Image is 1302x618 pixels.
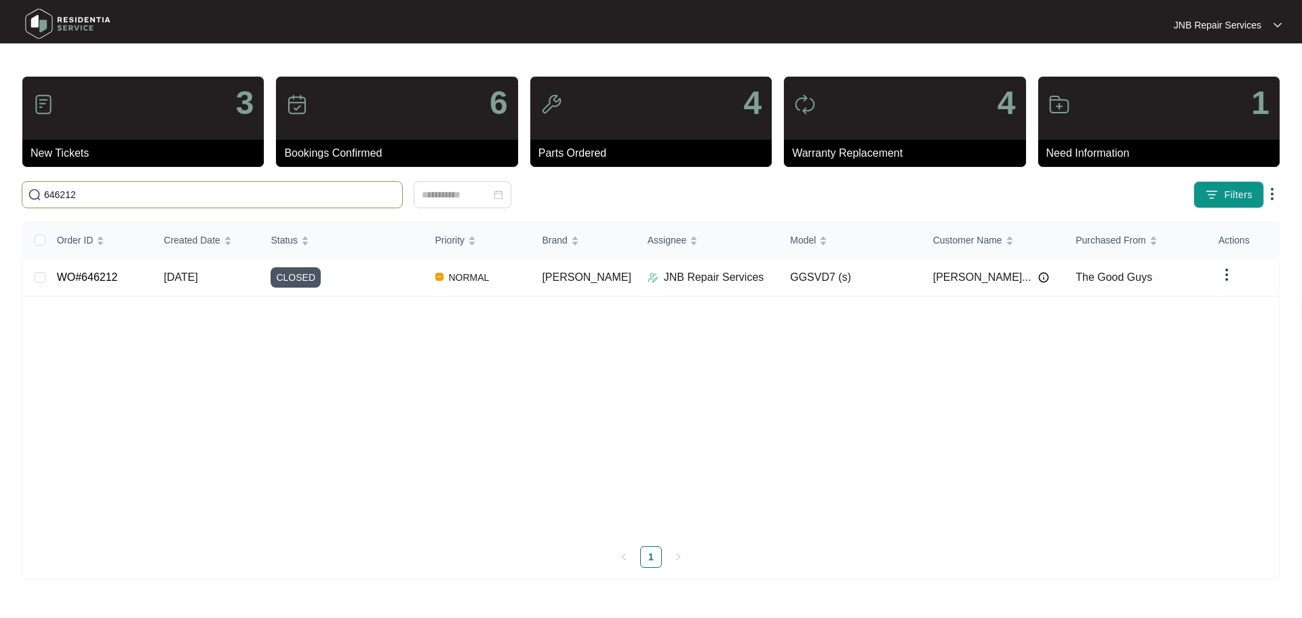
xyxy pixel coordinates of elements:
p: 1 [1251,87,1269,119]
span: Assignee [648,233,687,248]
p: 4 [998,87,1016,119]
th: Assignee [637,223,780,258]
span: CLOSED [271,267,321,288]
span: right [674,553,682,561]
img: icon [33,94,54,115]
p: Need Information [1046,145,1280,161]
th: Brand [531,223,636,258]
p: Warranty Replacement [792,145,1025,161]
td: GGSVD7 (s) [779,258,922,296]
img: icon [540,94,562,115]
span: left [620,553,628,561]
span: [DATE] [164,271,198,283]
button: right [667,546,689,568]
img: Info icon [1038,272,1049,283]
button: filter iconFilters [1193,181,1264,208]
span: Priority [435,233,465,248]
p: Bookings Confirmed [284,145,517,161]
img: dropdown arrow [1274,22,1282,28]
span: Filters [1224,188,1252,202]
button: left [613,546,635,568]
th: Model [779,223,922,258]
li: Previous Page [613,546,635,568]
th: Priority [425,223,532,258]
img: icon [794,94,816,115]
p: 4 [743,87,762,119]
th: Status [260,223,424,258]
img: search-icon [28,188,41,201]
span: Created Date [164,233,220,248]
th: Actions [1208,223,1279,258]
span: Status [271,233,298,248]
p: 6 [490,87,508,119]
input: Search by Order Id, Assignee Name, Customer Name, Brand and Model [44,187,397,202]
p: 3 [236,87,254,119]
img: icon [286,94,308,115]
p: Parts Ordered [538,145,772,161]
th: Created Date [153,223,260,258]
span: The Good Guys [1076,271,1152,283]
p: JNB Repair Services [1174,18,1261,32]
p: JNB Repair Services [664,269,764,286]
span: Purchased From [1076,233,1145,248]
span: Model [790,233,816,248]
span: Customer Name [933,233,1002,248]
img: residentia service logo [20,3,115,44]
img: icon [1048,94,1070,115]
img: Vercel Logo [435,273,443,281]
li: Next Page [667,546,689,568]
th: Order ID [46,223,153,258]
img: Assigner Icon [648,272,658,283]
span: [PERSON_NAME]... [933,269,1031,286]
span: Brand [542,233,567,248]
a: 1 [641,547,661,567]
p: New Tickets [31,145,264,161]
img: dropdown arrow [1264,186,1280,202]
span: Order ID [57,233,94,248]
a: WO#646212 [57,271,118,283]
th: Purchased From [1065,223,1208,258]
li: 1 [640,546,662,568]
th: Customer Name [922,223,1065,258]
span: NORMAL [443,269,495,286]
img: dropdown arrow [1219,267,1235,283]
img: filter icon [1205,188,1219,201]
span: [PERSON_NAME] [542,271,631,283]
